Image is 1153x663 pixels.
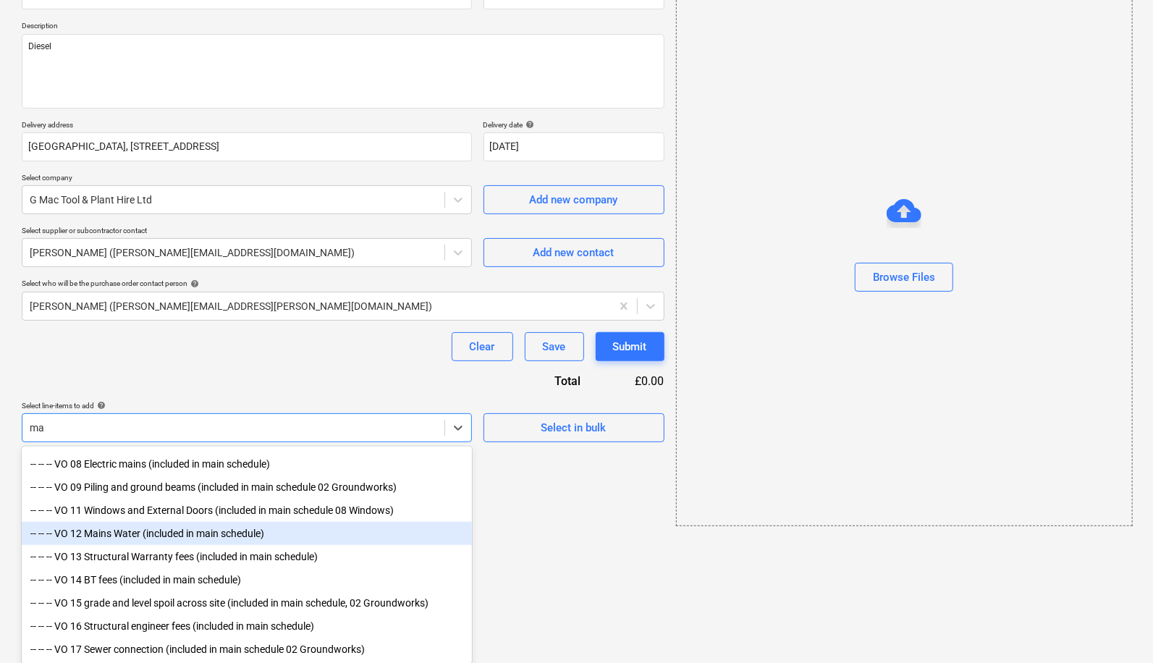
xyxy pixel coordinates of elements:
iframe: Chat Widget [1081,594,1153,663]
div: £0.00 [604,373,664,389]
p: Select supplier or subcontractor contact [22,226,472,238]
div: Delivery date [483,120,664,130]
span: help [187,279,199,288]
button: Clear [452,332,513,361]
div: Add new contact [533,243,614,262]
div: Select in bulk [541,418,607,437]
div: -- -- -- VO 15 grade and level spoil across site (included in main schedule, 02 Groundworks) [22,591,472,615]
button: Add new contact [483,238,664,267]
button: Save [525,332,584,361]
div: -- -- -- VO 12 Mains Water (included in main schedule) [22,522,472,545]
button: Select in bulk [483,413,664,442]
div: Select who will be the purchase order contact person [22,279,664,288]
textarea: Diesel [22,34,664,109]
div: Submit [613,337,647,356]
span: help [523,120,535,129]
button: Add new company [483,185,664,214]
div: -- -- -- VO 09 Piling and ground beams (included in main schedule 02 Groundworks) [22,476,472,499]
div: Add new company [530,190,618,209]
button: Submit [596,332,664,361]
div: -- -- -- VO 13 Structural Warranty fees (included in main schedule) [22,545,472,568]
div: Save [543,337,566,356]
button: Browse Files [855,263,953,292]
div: -- -- -- VO 16 Structural engineer fees (included in main schedule) [22,615,472,638]
p: Select company [22,173,472,185]
input: Delivery address [22,132,472,161]
div: Clear [470,337,495,356]
div: -- -- -- VO 14 BT fees (included in main schedule) [22,568,472,591]
div: -- -- -- VO 17 Sewer connection (included in main schedule 02 Groundworks) [22,638,472,661]
input: Delivery date not specified [483,132,664,161]
div: Total [476,373,604,389]
div: -- -- -- VO 08 Electric mains (included in main schedule) [22,452,472,476]
div: Browse Files [873,268,935,287]
div: Select line-items to add [22,401,472,410]
p: Delivery address [22,120,472,132]
div: -- -- -- VO 11 Windows and External Doors (included in main schedule 08 Windows) [22,499,472,522]
p: Description [22,21,664,33]
span: help [94,401,106,410]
